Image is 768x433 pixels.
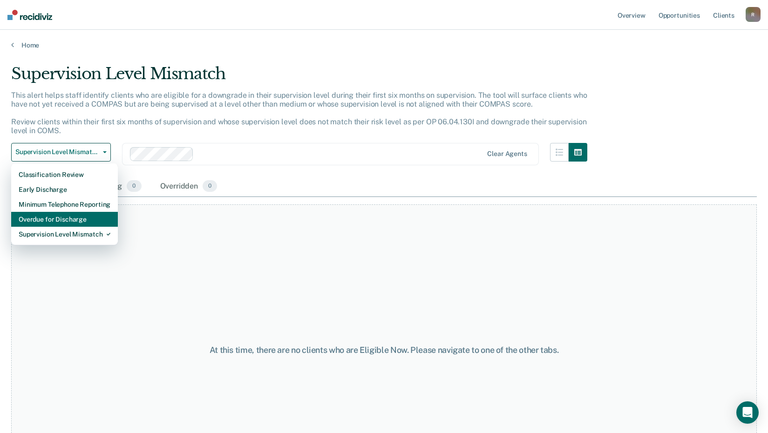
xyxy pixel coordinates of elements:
div: Overdue for Discharge [19,212,110,227]
img: Recidiviz [7,10,52,20]
div: Clear agents [487,150,527,158]
div: Minimum Telephone Reporting [19,197,110,212]
div: Early Discharge [19,182,110,197]
div: Supervision Level Mismatch [19,227,110,242]
div: Classification Review [19,167,110,182]
button: Supervision Level Mismatch [11,143,111,162]
div: Overridden0 [158,176,219,197]
div: Open Intercom Messenger [736,401,759,424]
button: R [746,7,761,22]
p: This alert helps staff identify clients who are eligible for a downgrade in their supervision lev... [11,91,587,135]
a: Home [11,41,757,49]
span: Supervision Level Mismatch [15,148,99,156]
div: Supervision Level Mismatch [11,64,587,91]
span: 0 [127,180,141,192]
span: 0 [203,180,217,192]
div: At this time, there are no clients who are Eligible Now. Please navigate to one of the other tabs. [198,345,571,355]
